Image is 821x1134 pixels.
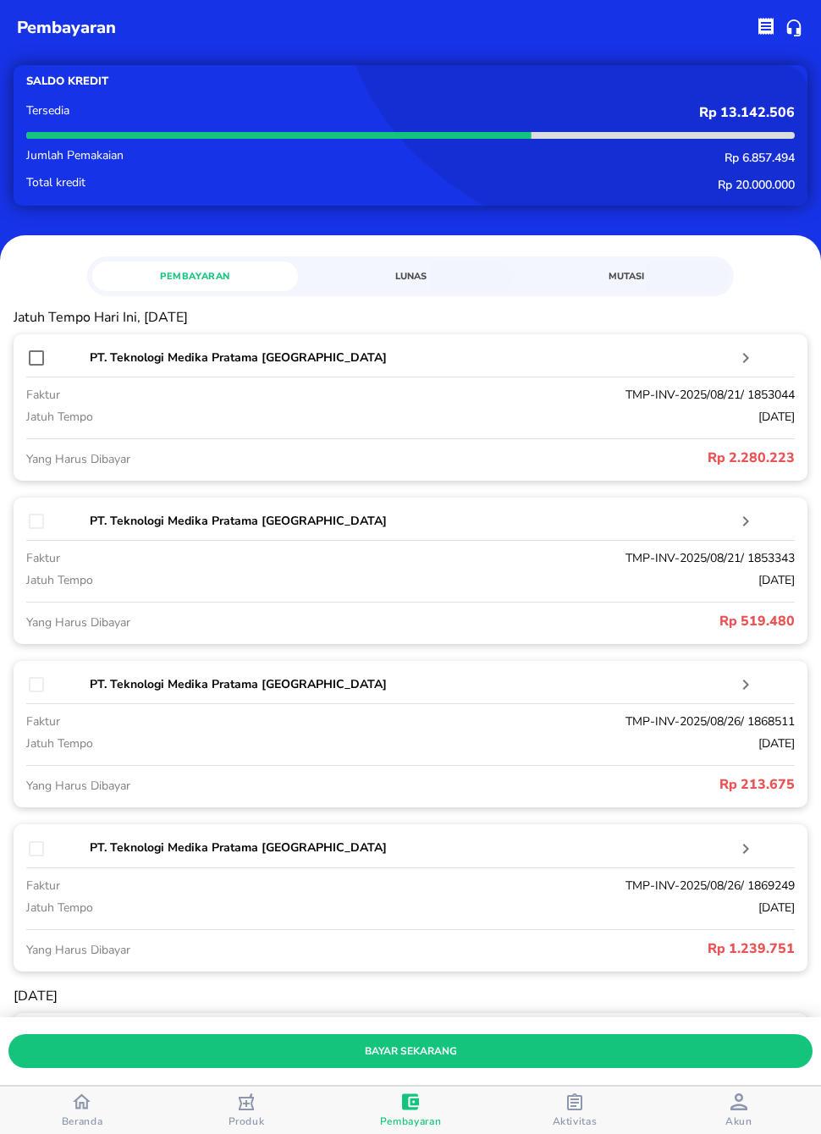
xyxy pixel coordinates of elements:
p: jatuh tempo [26,735,346,752]
p: Saldo kredit [26,74,410,90]
p: Jumlah Pemakaian [26,150,346,162]
span: Produk [229,1115,265,1128]
p: faktur [26,386,346,404]
p: faktur [26,549,346,567]
button: Aktivitas [493,1087,657,1134]
p: Total kredit [26,177,346,189]
button: bayar sekarang [8,1034,813,1068]
span: Aktivitas [553,1115,598,1128]
p: jatuh tempo [26,899,346,917]
span: bayar sekarang [22,1043,799,1060]
p: Yang Harus Dibayar [26,777,410,795]
p: [DATE] [346,735,795,752]
a: Lunas [308,261,514,291]
p: Yang Harus Dibayar [26,450,410,468]
p: TMP-INV-2025/08/21/ 1853044 [346,386,795,404]
button: Akun [657,1087,821,1134]
p: Rp 2.280.223 [410,448,795,468]
p: PT. Teknologi Medika Pratama [GEOGRAPHIC_DATA] [90,512,736,530]
p: [DATE] [346,408,795,426]
p: Yang Harus Dibayar [26,941,410,959]
p: TMP-INV-2025/08/26/ 1869249 [346,877,795,895]
p: Jatuh Tempo Hari Ini, [DATE] [14,310,807,326]
p: Rp 1.239.751 [410,939,795,959]
p: faktur [26,877,346,895]
p: PT. Teknologi Medika Pratama [GEOGRAPHIC_DATA] [90,675,736,693]
p: PT. Teknologi Medika Pratama [GEOGRAPHIC_DATA] [90,839,736,856]
p: jatuh tempo [26,571,346,589]
p: Rp 13.142.506 [346,105,795,121]
p: Rp 519.480 [410,611,795,631]
p: Rp 213.675 [410,774,795,795]
p: TMP-INV-2025/08/26/ 1868511 [346,713,795,730]
p: TMP-INV-2025/08/21/ 1853343 [346,549,795,567]
span: Akun [725,1115,752,1128]
p: pembayaran [17,15,116,41]
p: jatuh tempo [26,408,346,426]
p: PT. Teknologi Medika Pratama [GEOGRAPHIC_DATA] [90,349,736,366]
span: Mutasi [533,268,719,284]
span: Pembayaran [102,268,288,284]
p: [DATE] [346,571,795,589]
p: [DATE] [14,988,807,1005]
p: faktur [26,713,346,730]
button: Produk [164,1087,328,1134]
div: simple tabs [87,256,734,291]
span: Pembayaran [380,1115,442,1128]
span: Lunas [318,268,504,284]
p: Yang Harus Dibayar [26,614,410,631]
span: Beranda [62,1115,103,1128]
a: Pembayaran [92,261,298,291]
p: Rp 20.000.000 [346,177,795,193]
p: Tersedia [26,105,346,117]
button: Pembayaran [328,1087,493,1134]
p: [DATE] [346,899,795,917]
p: Rp 6.857.494 [346,150,795,166]
a: Mutasi [523,261,729,291]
